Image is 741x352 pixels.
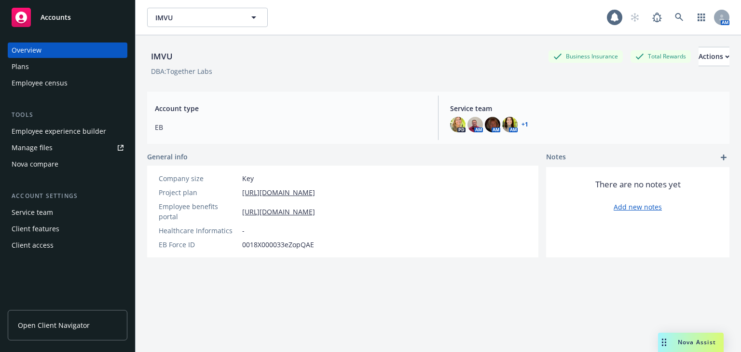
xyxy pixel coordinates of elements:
a: Employee experience builder [8,124,127,139]
a: [URL][DOMAIN_NAME] [242,187,315,197]
span: Accounts [41,14,71,21]
a: Employee census [8,75,127,91]
div: Client features [12,221,59,237]
span: IMVU [155,13,239,23]
span: There are no notes yet [595,179,681,190]
div: Tools [8,110,127,120]
img: photo [502,117,518,132]
div: IMVU [147,50,177,63]
div: EB Force ID [159,239,238,250]
img: photo [485,117,500,132]
a: Add new notes [614,202,662,212]
div: Service team [12,205,53,220]
button: Nova Assist [658,333,724,352]
div: Client access [12,238,54,253]
a: add [718,152,729,163]
a: Manage files [8,140,127,155]
div: Healthcare Informatics [159,225,238,236]
div: Employee census [12,75,68,91]
span: - [242,225,245,236]
div: Plans [12,59,29,74]
img: photo [467,117,483,132]
div: Business Insurance [549,50,623,62]
a: +1 [521,122,528,127]
a: Service team [8,205,127,220]
button: Actions [699,47,729,66]
span: Account type [155,103,426,113]
a: Search [670,8,689,27]
span: Service team [450,103,722,113]
a: Nova compare [8,156,127,172]
div: DBA: Together Labs [151,66,212,76]
img: photo [450,117,466,132]
div: Employee experience builder [12,124,106,139]
span: EB [155,122,426,132]
span: Nova Assist [678,338,716,346]
a: Plans [8,59,127,74]
a: Switch app [692,8,711,27]
a: Report a Bug [647,8,667,27]
div: Total Rewards [631,50,691,62]
div: Nova compare [12,156,58,172]
a: [URL][DOMAIN_NAME] [242,207,315,217]
span: Notes [546,152,566,163]
span: Key [242,173,254,183]
a: Overview [8,42,127,58]
span: 0018X000033eZopQAE [242,239,314,250]
div: Account settings [8,191,127,201]
span: General info [147,152,188,162]
div: Company size [159,173,238,183]
button: IMVU [147,8,268,27]
div: Manage files [12,140,53,155]
a: Start snowing [625,8,645,27]
div: Project plan [159,187,238,197]
div: Drag to move [658,333,670,352]
a: Client features [8,221,127,237]
div: Overview [12,42,41,58]
a: Client access [8,238,127,253]
a: Accounts [8,4,127,31]
span: Open Client Navigator [18,320,90,330]
div: Employee benefits portal [159,201,238,222]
